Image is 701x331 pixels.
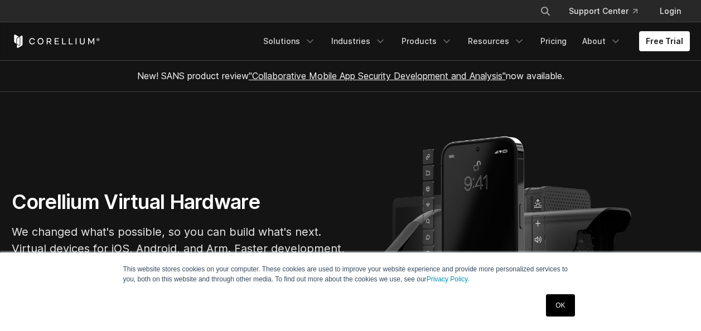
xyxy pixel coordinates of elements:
a: Industries [325,31,393,51]
p: This website stores cookies on your computer. These cookies are used to improve your website expe... [123,264,578,284]
p: We changed what's possible, so you can build what's next. Virtual devices for iOS, Android, and A... [12,223,346,274]
span: New! SANS product review now available. [137,70,564,81]
a: Login [651,1,690,21]
h1: Corellium Virtual Hardware [12,189,346,215]
a: "Collaborative Mobile App Security Development and Analysis" [249,70,506,81]
a: OK [546,294,574,317]
button: Search [535,1,555,21]
a: About [576,31,628,51]
a: Products [395,31,459,51]
a: Support Center [560,1,646,21]
a: Corellium Home [12,35,100,48]
a: Resources [461,31,531,51]
div: Navigation Menu [526,1,690,21]
a: Pricing [534,31,573,51]
div: Navigation Menu [257,31,690,51]
a: Privacy Policy. [427,275,470,283]
a: Free Trial [639,31,690,51]
a: Solutions [257,31,322,51]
